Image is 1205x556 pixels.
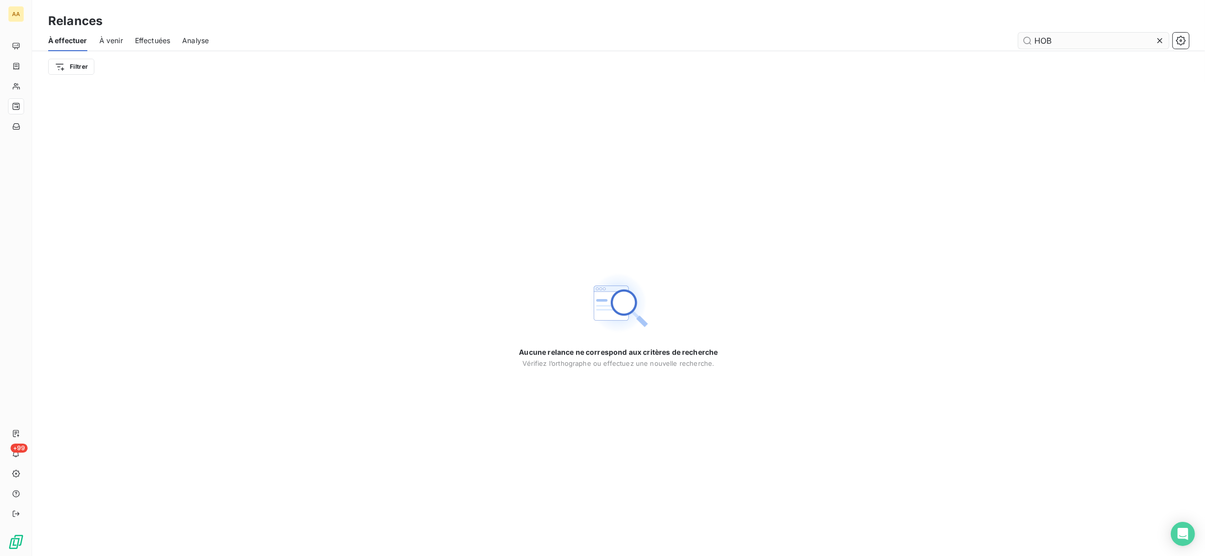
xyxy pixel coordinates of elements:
span: À effectuer [48,36,87,46]
span: À venir [99,36,123,46]
button: Filtrer [48,59,94,75]
div: AA [8,6,24,22]
span: +99 [11,444,28,453]
img: Empty state [586,271,650,335]
input: Rechercher [1018,33,1169,49]
img: Logo LeanPay [8,534,24,550]
span: Analyse [182,36,209,46]
div: Open Intercom Messenger [1171,522,1195,546]
span: Vérifiez l’orthographe ou effectuez une nouvelle recherche. [523,359,715,367]
h3: Relances [48,12,102,30]
span: Effectuées [135,36,171,46]
span: Aucune relance ne correspond aux critères de recherche [519,347,718,357]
